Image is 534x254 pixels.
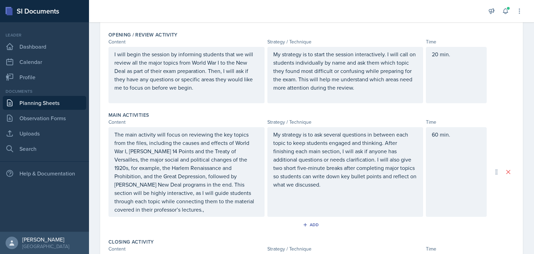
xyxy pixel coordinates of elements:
[3,96,86,110] a: Planning Sheets
[426,245,487,253] div: Time
[108,38,265,46] div: Content
[273,50,418,92] p: My strategy is to start the session interactively. I will call on students individually by name a...
[108,31,178,38] label: Opening / Review Activity
[22,243,69,250] div: [GEOGRAPHIC_DATA]
[114,130,259,214] p: The main activity will focus on reviewing the key topics from the files, including the causes and...
[267,118,423,126] div: Strategy / Technique
[267,38,423,46] div: Strategy / Technique
[3,126,86,140] a: Uploads
[22,236,69,243] div: [PERSON_NAME]
[426,38,487,46] div: Time
[432,130,481,139] p: 60 min.
[3,111,86,125] a: Observation Forms
[108,238,154,245] label: Closing Activity
[3,142,86,156] a: Search
[3,88,86,95] div: Documents
[108,112,149,118] label: Main Activities
[273,130,418,189] p: My strategy is to ask several questions in between each topic to keep students engaged and thinki...
[267,245,423,253] div: Strategy / Technique
[432,50,481,58] p: 20 min.
[304,222,319,228] div: Add
[3,40,86,54] a: Dashboard
[108,245,265,253] div: Content
[3,70,86,84] a: Profile
[3,166,86,180] div: Help & Documentation
[3,55,86,69] a: Calendar
[108,118,265,126] div: Content
[300,220,323,230] button: Add
[3,32,86,38] div: Leader
[114,50,259,92] p: I will begin the session by informing students that we will review all the major topics from Worl...
[426,118,487,126] div: Time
